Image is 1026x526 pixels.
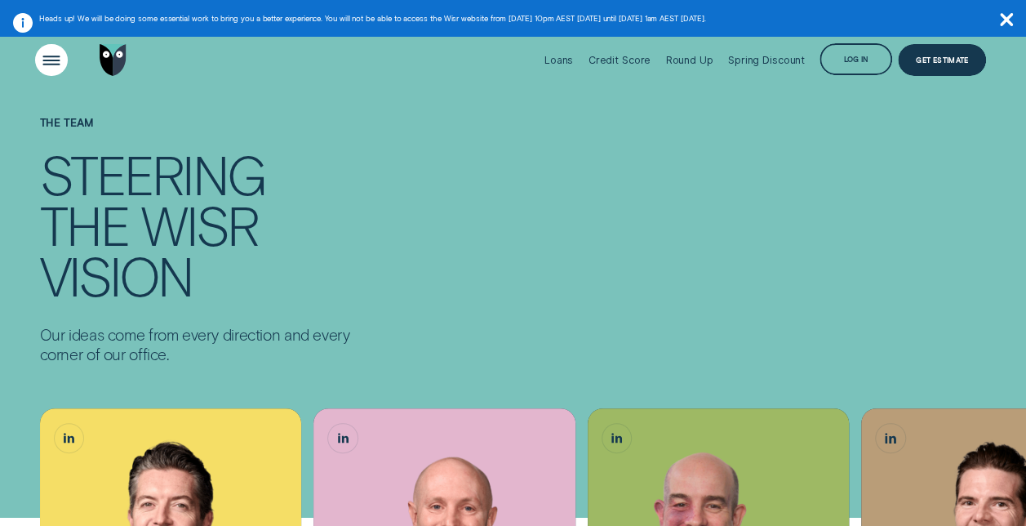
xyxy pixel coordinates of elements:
[35,44,68,77] button: Open Menu
[876,424,904,452] a: James Goodwin, Chief Growth Officer LinkedIn button
[55,424,83,452] a: Andrew Goodwin, Chief Executive Officer LinkedIn button
[40,251,193,301] div: vision
[589,24,651,96] a: Credit Score
[40,117,350,149] h1: The Team
[328,424,357,452] a: Matthew Lewis, Chief Financial Officer LinkedIn button
[40,325,350,364] p: Our ideas come from every direction and every corner of our office.
[665,54,713,66] div: Round Up
[819,43,891,76] button: Log in
[665,24,713,96] a: Round Up
[728,54,805,66] div: Spring Discount
[40,149,350,301] h4: Steering the Wisr vision
[40,149,265,200] div: Steering
[728,24,805,96] a: Spring Discount
[544,54,573,66] div: Loans
[97,24,130,96] a: Go to home page
[100,44,127,77] img: Wisr
[40,200,129,251] div: the
[141,200,258,251] div: Wisr
[898,44,986,77] a: Get Estimate
[602,424,631,452] a: Sam Harding, Chief Operating Officer LinkedIn button
[589,54,651,66] div: Credit Score
[544,24,573,96] a: Loans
